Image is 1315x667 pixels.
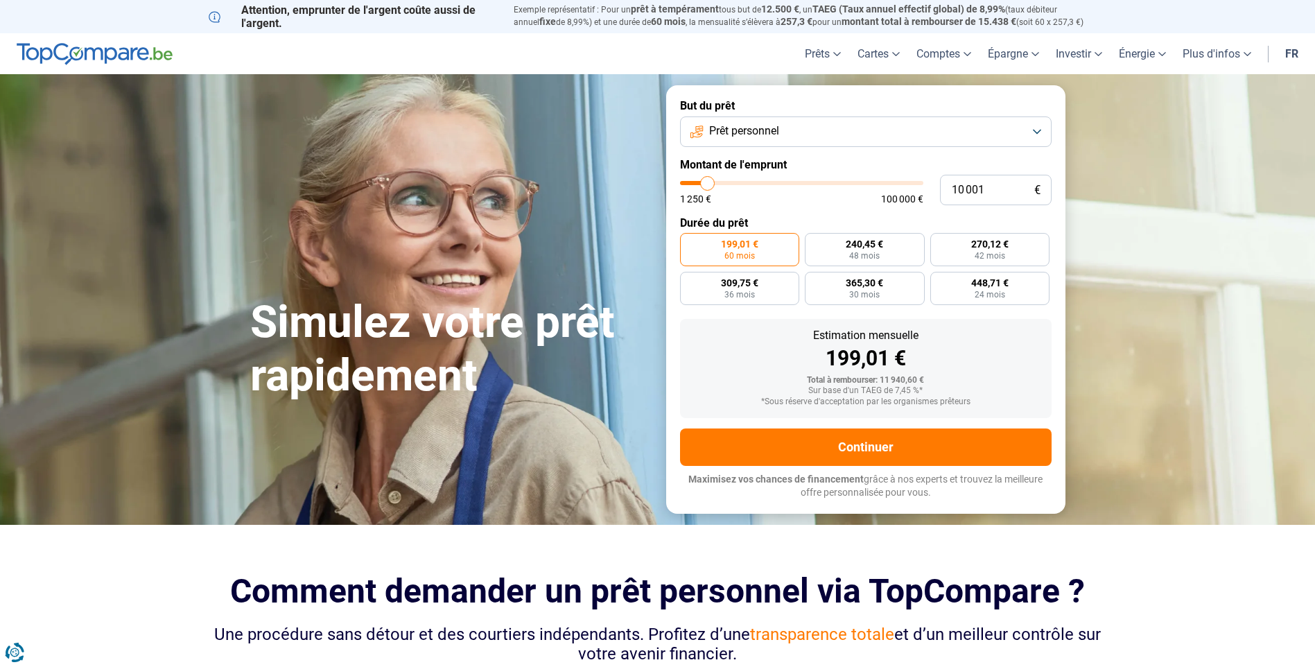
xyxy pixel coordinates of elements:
span: 257,3 € [781,16,812,27]
a: Énergie [1111,33,1174,74]
span: 42 mois [975,252,1005,260]
span: 100 000 € [881,194,923,204]
span: 12.500 € [761,3,799,15]
p: Exemple représentatif : Pour un tous but de , un (taux débiteur annuel de 8,99%) et une durée de ... [514,3,1107,28]
div: 199,01 € [691,348,1040,369]
button: Continuer [680,428,1052,466]
span: 199,01 € [721,239,758,249]
a: Comptes [908,33,979,74]
span: TAEG (Taux annuel effectif global) de 8,99% [812,3,1005,15]
span: fixe [539,16,556,27]
span: € [1034,184,1040,196]
span: Maximisez vos chances de financement [688,474,864,485]
label: But du prêt [680,99,1052,112]
h2: Comment demander un prêt personnel via TopCompare ? [209,572,1107,610]
a: Épargne [979,33,1047,74]
span: 48 mois [849,252,880,260]
button: Prêt personnel [680,116,1052,147]
span: 36 mois [724,291,755,299]
a: Prêts [796,33,849,74]
span: prêt à tempérament [631,3,719,15]
span: 309,75 € [721,278,758,288]
div: *Sous réserve d'acceptation par les organismes prêteurs [691,397,1040,407]
span: montant total à rembourser de 15.438 € [842,16,1016,27]
span: 240,45 € [846,239,883,249]
div: Une procédure sans détour et des courtiers indépendants. Profitez d’une et d’un meilleur contrôle... [209,625,1107,665]
span: 270,12 € [971,239,1009,249]
a: Cartes [849,33,908,74]
span: transparence totale [750,625,894,644]
span: Prêt personnel [709,123,779,139]
span: 60 mois [651,16,686,27]
p: grâce à nos experts et trouvez la meilleure offre personnalisée pour vous. [680,473,1052,500]
label: Montant de l'emprunt [680,158,1052,171]
span: 60 mois [724,252,755,260]
p: Attention, emprunter de l'argent coûte aussi de l'argent. [209,3,497,30]
span: 30 mois [849,291,880,299]
span: 448,71 € [971,278,1009,288]
a: fr [1277,33,1307,74]
a: Investir [1047,33,1111,74]
span: 24 mois [975,291,1005,299]
h1: Simulez votre prêt rapidement [250,296,650,403]
label: Durée du prêt [680,216,1052,229]
span: 1 250 € [680,194,711,204]
div: Sur base d'un TAEG de 7,45 %* [691,386,1040,396]
div: Total à rembourser: 11 940,60 € [691,376,1040,386]
span: 365,30 € [846,278,883,288]
a: Plus d'infos [1174,33,1260,74]
div: Estimation mensuelle [691,330,1040,341]
img: TopCompare [17,43,173,65]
